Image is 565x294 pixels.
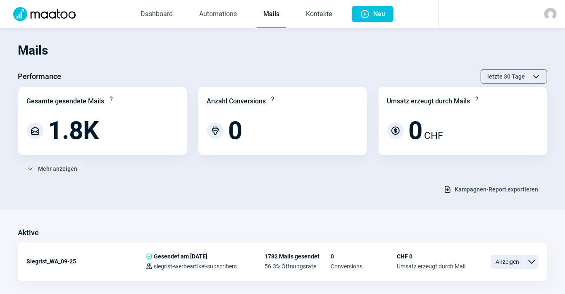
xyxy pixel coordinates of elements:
span: 0 [229,118,243,143]
button: Mehr anzeigen [18,162,86,176]
span: CHF [424,128,443,143]
span: 1.8K [48,118,99,143]
span: CHF 0 [397,253,466,260]
a: Automations [193,1,243,28]
div: Gesamte gesendete Mails [27,96,105,106]
span: Neu [373,6,385,22]
span: Anzeigen [491,255,524,269]
img: avatar [544,8,557,20]
span: letzte 30 Tage [488,70,525,83]
span: Umsatz erzeugt durch Mail [397,263,466,270]
span: Gesendet am [DATE] [154,253,208,260]
span: Kampagnen-Report exportieren [455,183,539,196]
div: Anzahl Conversions [207,96,266,106]
a: Dashboard [134,1,179,28]
img: Logo [8,7,81,21]
div: Umsatz erzeugt durch Mails [387,96,470,106]
span: Conversions [331,263,397,270]
h3: Performance [18,70,62,83]
span: 1782 Mails gesendet [265,253,331,260]
span: 0 [331,253,397,260]
div: Siegrist_WA_09-25 [27,253,146,270]
a: Kontakte [299,1,339,28]
span: 0 [409,118,423,143]
h1: Mails [18,36,547,65]
h3: Aktive [18,226,39,239]
span: 56.3% Öffnungsrate [265,263,331,270]
span: siegrist-werbeartikel-subscribers [154,263,237,270]
a: Mails [257,1,286,28]
button: Kampagnen-Report exportieren [435,182,547,196]
span: Mehr anzeigen [38,162,78,175]
button: Neu [352,6,393,22]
